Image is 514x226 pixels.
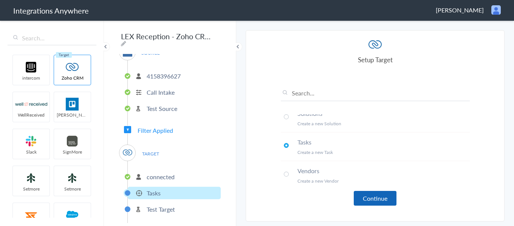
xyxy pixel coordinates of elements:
img: zoho-logo.svg [123,148,132,157]
h4: Tasks [297,138,470,146]
span: [PERSON_NAME] [54,112,91,118]
span: intercom [13,75,50,81]
img: signmore-logo.png [56,135,88,148]
p: 4158396627 [147,72,181,80]
span: Zoho CRM [54,75,91,81]
span: SignMore [54,149,91,155]
img: wr-logo.svg [15,98,47,111]
p: Create a new Task [297,149,470,155]
p: Test Target [147,205,175,214]
span: Setmore [54,186,91,192]
h4: Vendors [297,166,470,175]
h1: Integrations Anywhere [13,5,89,16]
img: setmoreNew.jpg [15,172,47,184]
span: Setmore [13,186,50,192]
input: Search... [8,31,96,45]
p: connected [147,172,175,181]
img: serviceforge-icon.png [15,209,47,221]
img: setmoreNew.jpg [56,172,88,184]
img: salesforce-logo.svg [56,209,88,221]
span: Filter Applied [138,126,173,135]
span: Slack [13,149,50,155]
span: WellReceived [13,112,50,118]
img: slack-logo.svg [15,135,47,148]
h4: Setup Target [281,55,470,64]
span: TARGET [136,149,165,159]
img: zoho-logo.svg [56,61,88,74]
p: Test Source [147,104,177,113]
img: zoho-logo.svg [368,38,382,51]
span: [PERSON_NAME] [436,6,484,14]
button: Continue [354,191,396,206]
p: Tasks [147,189,161,197]
img: user.png [491,5,501,15]
p: Call Intake [147,88,175,97]
img: intercom-logo.svg [15,61,47,74]
img: trello.png [56,98,88,111]
input: Search... [281,89,470,101]
p: Create a new Solution [297,120,470,127]
p: Create a new Vendor [297,178,470,184]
